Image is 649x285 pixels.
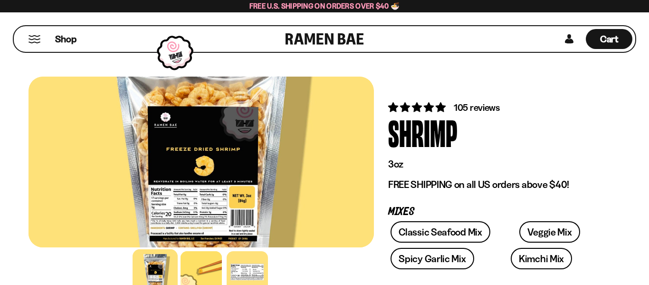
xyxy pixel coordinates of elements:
span: 105 reviews [454,102,500,113]
p: Mixes [388,207,606,216]
span: 4.90 stars [388,101,448,113]
span: Shop [55,33,76,46]
span: Cart [600,33,619,45]
button: Mobile Menu Trigger [28,35,41,43]
p: 3oz [388,158,606,170]
a: Shop [55,29,76,49]
p: FREE SHIPPING on all US orders above $40! [388,178,606,191]
div: Cart [586,26,632,52]
div: Shrimp [388,114,458,150]
a: Spicy Garlic Mix [391,248,474,269]
a: Kimchi Mix [511,248,572,269]
span: Free U.S. Shipping on Orders over $40 🍜 [249,1,400,10]
a: Veggie Mix [519,221,580,243]
a: Classic Seafood Mix [391,221,490,243]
